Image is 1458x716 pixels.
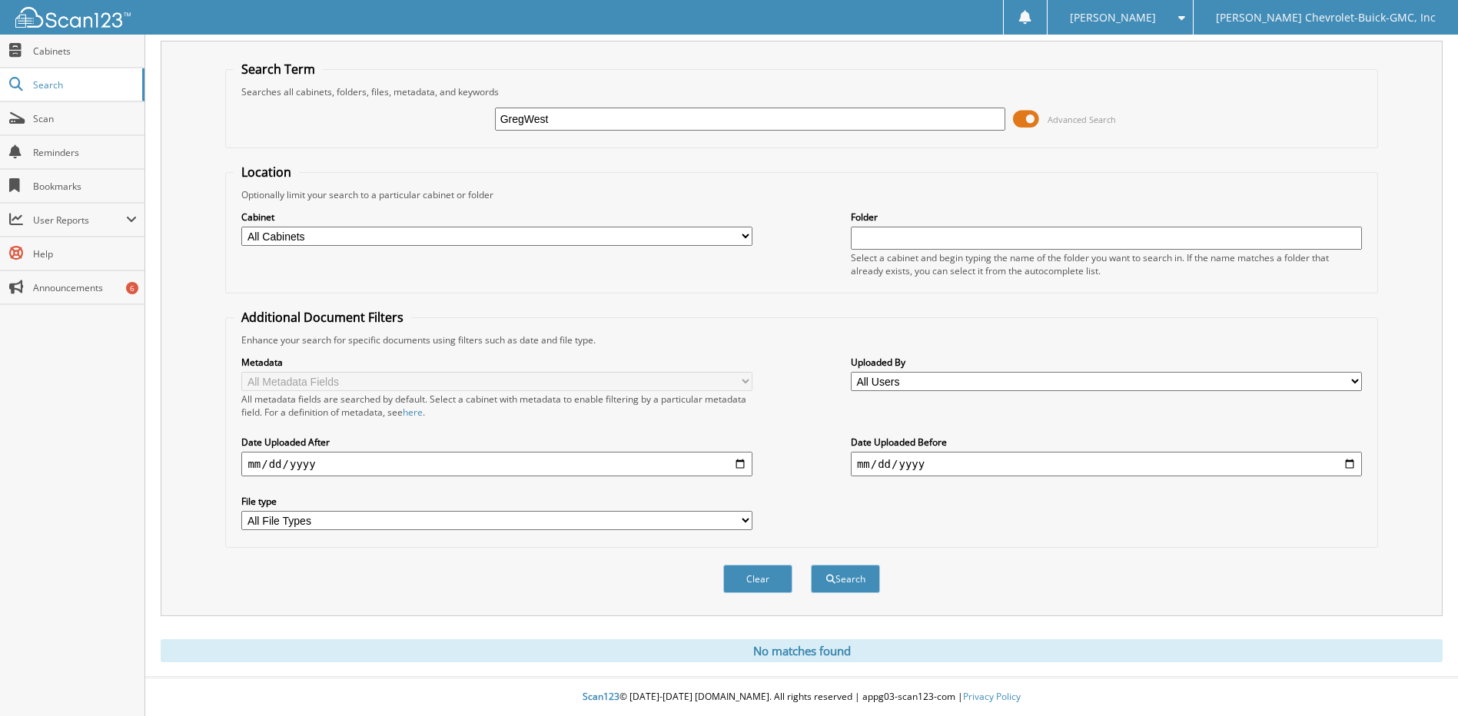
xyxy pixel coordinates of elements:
[241,356,752,369] label: Metadata
[851,356,1362,369] label: Uploaded By
[1216,13,1436,22] span: [PERSON_NAME] Chevrolet-Buick-GMC, Inc
[234,309,411,326] legend: Additional Document Filters
[1048,114,1116,125] span: Advanced Search
[234,61,323,78] legend: Search Term
[851,251,1362,277] div: Select a cabinet and begin typing the name of the folder you want to search in. If the name match...
[403,406,423,419] a: here
[33,247,137,260] span: Help
[33,180,137,193] span: Bookmarks
[241,393,752,419] div: All metadata fields are searched by default. Select a cabinet with metadata to enable filtering b...
[851,210,1362,224] label: Folder
[1381,642,1458,716] iframe: Chat Widget
[33,214,126,227] span: User Reports
[161,639,1443,662] div: No matches found
[33,112,137,125] span: Scan
[234,164,299,181] legend: Location
[851,452,1362,476] input: end
[145,678,1458,716] div: © [DATE]-[DATE] [DOMAIN_NAME]. All rights reserved | appg03-scan123-com |
[241,495,752,508] label: File type
[241,210,752,224] label: Cabinet
[963,690,1021,703] a: Privacy Policy
[126,282,138,294] div: 6
[583,690,619,703] span: Scan123
[241,436,752,449] label: Date Uploaded After
[33,146,137,159] span: Reminders
[234,333,1369,346] div: Enhance your search for specific documents using filters such as date and file type.
[851,436,1362,449] label: Date Uploaded Before
[15,7,131,28] img: scan123-logo-white.svg
[234,188,1369,201] div: Optionally limit your search to a particular cabinet or folder
[33,78,135,91] span: Search
[33,45,137,58] span: Cabinets
[234,85,1369,98] div: Searches all cabinets, folders, files, metadata, and keywords
[811,565,880,593] button: Search
[1070,13,1156,22] span: [PERSON_NAME]
[33,281,137,294] span: Announcements
[723,565,792,593] button: Clear
[241,452,752,476] input: start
